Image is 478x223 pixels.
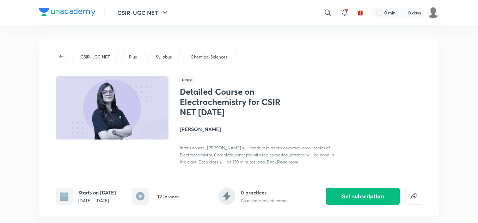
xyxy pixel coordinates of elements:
p: 0 questions by educators [241,198,287,204]
h4: [PERSON_NAME] [180,125,338,133]
img: streak [400,9,407,16]
a: Plus [128,54,138,60]
button: avatar [355,7,366,18]
p: [DATE] - [DATE] [78,198,116,204]
h6: Starts on [DATE] [78,189,116,196]
p: Syllabus [156,54,172,60]
a: Syllabus [155,54,173,60]
p: CSIR-UGC NET [80,54,110,60]
button: CSIR-UGC NET [113,6,173,20]
span: In this course, [PERSON_NAME] will conduct in depth coverage on all topics of Electrochemistry. C... [180,145,334,165]
span: Read more [277,159,299,165]
img: Thumbnail [55,75,170,140]
img: roshni [427,7,439,19]
p: Chemical Sciences [191,54,227,60]
h6: 12 lessons [157,193,179,200]
a: CSIR-UGC NET [79,54,111,60]
img: avatar [357,10,363,16]
img: Company Logo [39,8,96,16]
button: Get subscription [326,188,400,205]
a: Chemical Sciences [190,54,229,60]
a: Company Logo [39,8,96,18]
span: Hindi [180,76,194,84]
button: false [405,188,422,205]
p: Plus [129,54,137,60]
h6: 0 practices [241,189,287,196]
h1: Detailed Course on Electrochemistry for CSIR NET [DATE] [180,87,295,117]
